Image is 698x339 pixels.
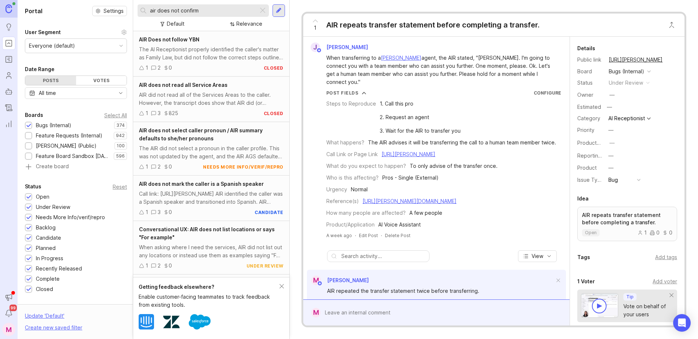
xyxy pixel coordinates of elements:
[92,6,127,16] button: Settings
[158,163,161,171] div: 2
[2,69,15,82] a: Users
[326,232,352,239] a: A week ago
[146,163,148,171] div: 1
[577,79,603,87] div: Status
[638,230,647,235] div: 1
[609,67,644,75] div: Bugs (Internal)
[247,263,284,269] div: under review
[139,91,284,107] div: AIR did not read all of the Services Areas to the caller. However, the transcript does show that ...
[76,76,127,85] div: Votes
[36,203,70,211] div: Under Review
[139,82,228,88] span: AIR does not read all Service Areas
[381,55,421,61] a: [PERSON_NAME]
[306,43,374,52] a: J[PERSON_NAME]
[607,138,617,148] button: ProductboardID
[326,162,406,170] div: What do you expect to happen?
[169,109,178,117] div: 825
[577,127,594,133] label: Priority
[25,182,41,191] div: Status
[36,224,56,232] div: Backlog
[139,226,275,240] span: Conversational UX: AIR does not list locations or says "For example"
[326,20,540,30] div: AIR repeats transfer statement before completing a transfer.
[146,64,148,72] div: 1
[203,164,284,170] div: needs more info/verif/repro
[169,262,172,270] div: 0
[2,323,15,336] button: M
[608,126,613,134] div: —
[577,44,595,53] div: Details
[36,193,49,201] div: Open
[139,144,284,161] div: The AIR did not select a pronoun in the caller profile. This was not updated by the agent, and th...
[25,28,61,37] div: User Segment
[133,122,289,176] a: AIR does not select caller pronoun / AIR summary defaults to she/her pronounsThe AIR did not sele...
[29,42,75,50] div: Everyone (default)
[626,294,634,300] p: Tip
[577,67,603,75] div: Board
[158,109,161,117] div: 3
[355,232,356,239] div: ·
[363,198,457,204] a: [URL][PERSON_NAME][DOMAIN_NAME]
[25,76,76,85] div: Posts
[385,232,410,239] div: Delete Post
[307,276,369,285] a: M[PERSON_NAME]
[36,265,82,273] div: Recently Released
[577,165,597,171] label: Product
[577,104,601,110] div: Estimated
[116,122,125,128] p: 374
[139,36,199,43] span: AIR Does not follow YBN
[115,90,127,96] svg: toggle icon
[577,91,603,99] div: Owner
[326,44,368,50] span: [PERSON_NAME]
[326,221,375,229] div: Product/Application
[116,153,125,159] p: 596
[150,7,255,15] input: Search...
[116,133,125,139] p: 942
[133,221,289,274] a: Conversational UX: AIR does not list locations or says "For example"When asking where I need the ...
[326,174,379,182] div: Who is this affecting?
[341,252,425,260] input: Search activity...
[532,253,543,260] span: View
[534,90,561,96] a: Configure
[163,314,180,330] img: Zendesk logo
[317,281,322,286] img: member badge
[113,185,127,189] div: Reset
[133,274,289,328] a: AIR does not recognise Transfer Directory names by alternate spelling or shortening[URL][PERSON_N...
[577,177,604,183] label: Issue Type
[585,230,597,236] p: open
[10,305,17,311] span: 99
[326,185,347,194] div: Urgency
[577,207,677,241] a: AIR repeats transfer statement before completing a transfer.open100
[609,139,615,147] div: —
[264,110,284,117] div: closed
[577,194,589,203] div: Idea
[655,253,677,261] div: Add tags
[139,314,154,329] img: Intercom logo
[139,283,279,291] div: Getting feedback elsewhere?
[582,211,672,226] p: AIR repeats transfer statement before completing a transfer.
[2,37,15,50] a: Portal
[36,234,61,242] div: Candidate
[255,209,284,215] div: candidate
[326,209,406,217] div: How many people are affected?
[607,55,665,65] a: [URL][PERSON_NAME]
[25,324,82,332] div: Create new saved filter
[2,101,15,114] a: Changelog
[382,151,435,157] a: [URL][PERSON_NAME]
[381,232,382,239] div: ·
[351,185,368,194] div: Normal
[158,262,161,270] div: 2
[133,31,289,77] a: AIR Does not follow YBNThe AI Receptionist properly identified the caller's matter as Family Law,...
[577,114,603,122] div: Category
[117,143,125,149] p: 100
[409,209,442,217] div: A few people
[104,113,127,117] div: Select All
[2,291,15,304] button: Announcements
[608,176,618,184] div: Bug
[359,232,378,239] div: Edit Post
[139,293,279,309] div: Enable customer-facing teammates to track feedback from existing tools.
[25,312,64,324] div: Update ' Default '
[327,277,369,283] span: [PERSON_NAME]
[2,117,15,130] a: Reporting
